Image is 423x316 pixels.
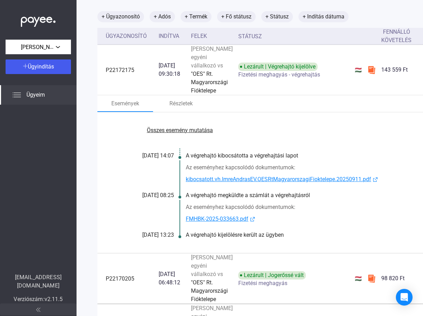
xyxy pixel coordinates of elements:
font: Felek [191,33,207,39]
font: [DATE] 14:07 [142,152,174,159]
font: FMHBK-2025-033663.pdf [186,216,248,222]
font: Az eseményhez kapcsolódó dokumentumok: [186,204,295,210]
font: [DATE] 13:23 [142,232,174,238]
font: v2.11.5 [45,296,63,302]
img: szamlazzhu-mini [367,66,376,74]
div: Indítva [159,32,185,40]
font: Az eseményhez kapcsolódó dokumentumok: [186,164,295,171]
font: [EMAIL_ADDRESS][DOMAIN_NAME] [15,274,62,289]
font: A végrehajtó kibocsátotta a végrehajtási lapot [186,152,298,159]
img: white-payee-white-dot.svg [21,13,56,27]
font: Fizetési meghagyás [238,280,287,286]
font: + Adós [154,13,171,20]
font: P22172175 [106,67,134,73]
font: Ügyazonosító [106,33,147,39]
font: P22170205 [106,275,134,282]
font: [DATE] 09:30:18 [159,62,180,77]
img: külső link-kék [371,177,380,182]
font: A végrehajtó kijelölésre került az ügyben [186,232,284,238]
font: [PERSON_NAME] egyéni vállalkozó vs [191,46,233,69]
img: arrow-double-left-grey.svg [36,308,40,312]
font: [PERSON_NAME] egyéni vállalkozó vs [191,254,233,277]
font: Részletek [169,100,193,107]
font: + Termék [185,13,207,20]
div: Ügyazonosító [106,32,153,40]
font: [PERSON_NAME] egyéni vállalkozó [21,43,106,50]
font: "OES" Rt. Magyarországi Fióktelepe [191,279,228,302]
font: 🇭🇺 [355,67,362,73]
font: Státusz [238,33,262,40]
font: Ügyeim [26,91,45,98]
div: Felek [191,32,233,40]
font: 98 820 Ft [381,275,405,282]
font: Indítva [159,33,179,39]
font: kibocsatott.vh.ImreAndrasEV.OESRtMagyarorszagiFioktelepe.20250911.pdf [186,176,371,183]
font: + Státusz [265,13,289,20]
font: Lezárult | Végrehajtó kijelölve [244,63,316,70]
div: Fennálló követelés [381,28,418,44]
font: [DATE] 08:25 [142,192,174,198]
font: "OES" Rt. Magyarországi Fióktelepe [191,71,228,94]
img: list.svg [13,91,21,99]
font: Ügyindítás [28,63,54,70]
img: plus-white.svg [23,64,28,68]
button: Ügyindítás [6,59,71,74]
img: szamlazzhu-mini [367,274,376,283]
font: + Ügyazonosító [102,13,140,20]
font: + Fő státusz [221,13,252,20]
font: Verziószám: [14,296,44,302]
font: Események [111,100,139,107]
div: Intercom Messenger megnyitása [396,289,413,306]
font: Fennálló követelés [381,29,412,43]
font: [DATE] 06:48:12 [159,271,180,286]
font: A végrehajtó megküldte a számlát a végrehajtásról [186,192,310,198]
font: 143 559 Ft [381,66,408,73]
font: Fizetési meghagyás - végrehajtás [238,71,320,78]
font: + Indítás dátuma [303,13,344,20]
img: külső link-kék [248,217,257,222]
font: Összes esemény mutatása [147,127,213,133]
font: 🇭🇺 [355,275,362,282]
button: [PERSON_NAME] egyéni vállalkozó [6,40,71,54]
font: Lezárult | Jogerőssé vált [244,272,304,278]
